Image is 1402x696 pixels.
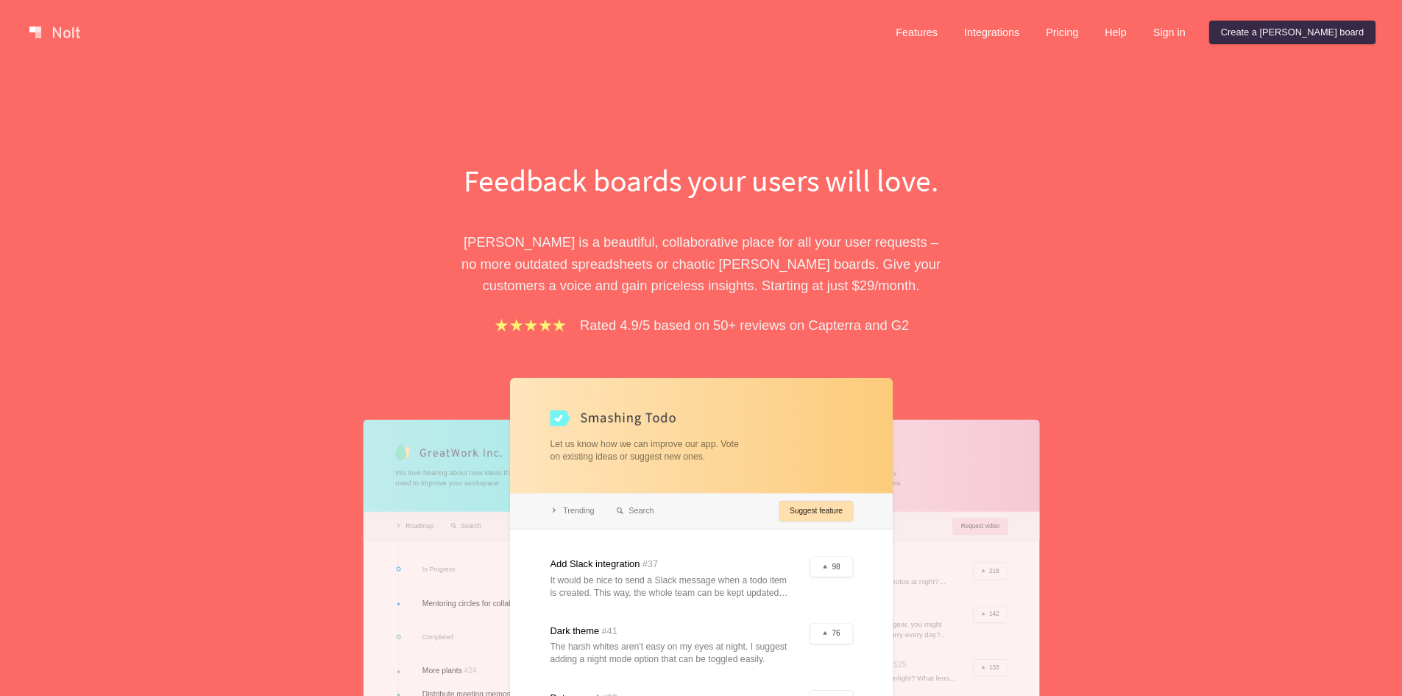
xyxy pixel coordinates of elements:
p: Rated 4.9/5 based on 50+ reviews on Capterra and G2 [580,314,909,336]
a: Create a [PERSON_NAME] board [1209,21,1376,44]
a: Features [884,21,949,44]
p: [PERSON_NAME] is a beautiful, collaborative place for all your user requests – no more outdated s... [447,231,955,296]
a: Sign in [1141,21,1197,44]
a: Pricing [1034,21,1090,44]
h1: Feedback boards your users will love. [447,159,955,202]
a: Help [1093,21,1139,44]
img: stars.b067e34983.png [493,317,568,334]
a: Integrations [952,21,1031,44]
